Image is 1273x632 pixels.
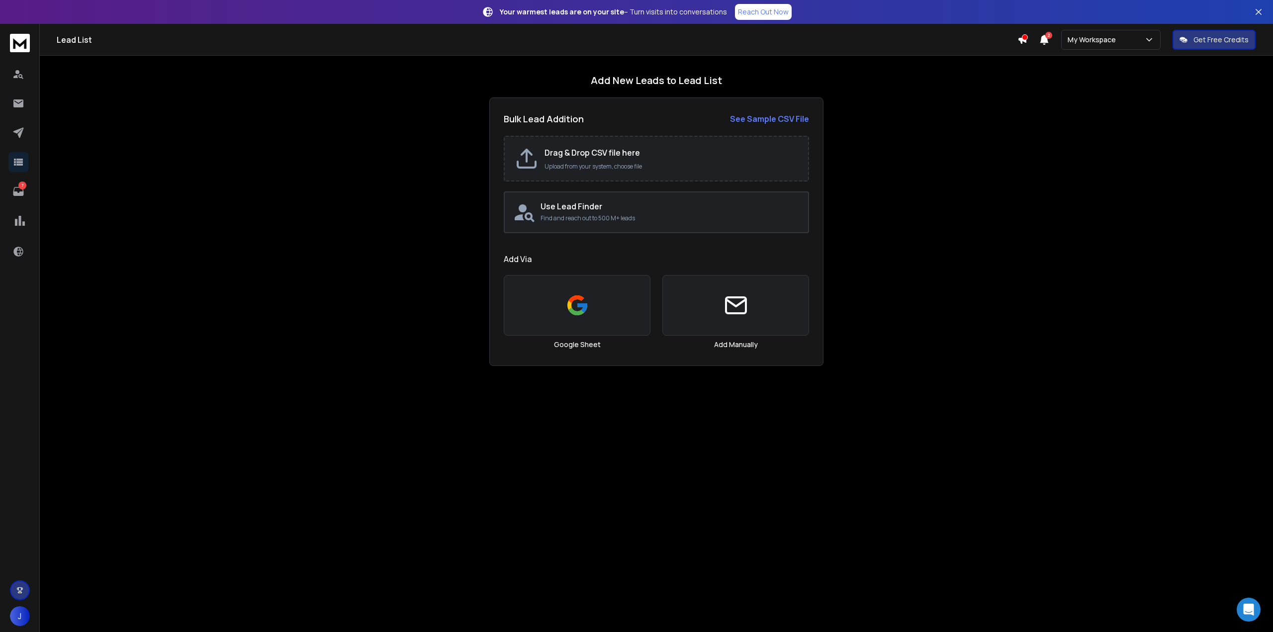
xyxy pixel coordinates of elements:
h3: Add Manually [714,340,758,350]
strong: Your warmest leads are on your site [500,7,624,16]
p: Find and reach out to 500 M+ leads [541,214,800,222]
a: 7 [8,181,28,201]
p: Upload from your system, choose file [545,163,798,171]
div: Open Intercom Messenger [1237,598,1261,622]
p: Get Free Credits [1193,35,1249,45]
h2: Use Lead Finder [541,200,800,212]
button: J [10,606,30,626]
p: – Turn visits into conversations [500,7,727,17]
a: See Sample CSV File [730,113,809,125]
button: Get Free Credits [1173,30,1256,50]
strong: See Sample CSV File [730,113,809,124]
h1: Add Via [504,253,809,265]
h3: Google Sheet [554,340,601,350]
p: Reach Out Now [738,7,789,17]
h2: Bulk Lead Addition [504,112,584,126]
p: My Workspace [1068,35,1120,45]
span: 2 [1045,32,1052,39]
h2: Drag & Drop CSV file here [545,147,798,159]
p: 7 [18,181,26,189]
h1: Lead List [57,34,1017,46]
h1: Add New Leads to Lead List [591,74,722,88]
a: Reach Out Now [735,4,792,20]
img: logo [10,34,30,52]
